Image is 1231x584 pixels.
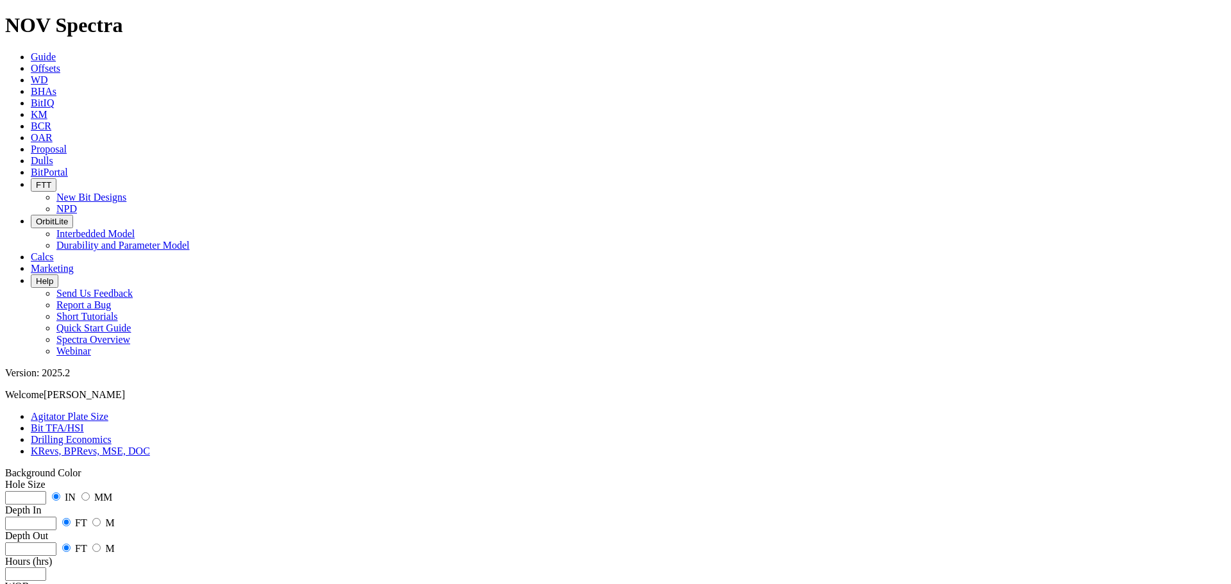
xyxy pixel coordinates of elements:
a: WD [31,74,48,85]
a: Webinar [56,346,91,356]
a: Short Tutorials [56,311,118,322]
a: Agitator Plate Size [31,411,108,422]
a: Bit TFA/HSI [31,422,84,433]
a: Dulls [31,155,53,166]
a: Guide [31,51,56,62]
a: Marketing [31,263,74,274]
a: BitIQ [31,97,54,108]
a: Toggle Light/Dark Background Color [5,467,81,478]
a: KM [31,109,47,120]
label: M [105,517,114,528]
button: Help [31,274,58,288]
span: Help [36,276,53,286]
a: Interbedded Model [56,228,135,239]
label: MM [94,492,112,503]
a: New Bit Designs [56,192,126,203]
label: FT [75,543,87,554]
button: OrbitLite [31,215,73,228]
span: OrbitLite [36,217,68,226]
div: Version: 2025.2 [5,367,1226,379]
span: FTT [36,180,51,190]
button: FTT [31,178,56,192]
label: FT [75,517,87,528]
label: Hours (hrs) [5,556,52,567]
a: KRevs, BPRevs, MSE, DOC [31,446,150,456]
label: Depth Out [5,530,48,541]
a: BCR [31,121,51,131]
a: Send Us Feedback [56,288,133,299]
a: Proposal [31,144,67,154]
a: Offsets [31,63,60,74]
a: BHAs [31,86,56,97]
label: Hole Size [5,479,46,490]
a: Report a Bug [56,299,111,310]
a: BitPortal [31,167,68,178]
a: OAR [31,132,53,143]
a: Durability and Parameter Model [56,240,190,251]
label: IN [65,492,76,503]
a: Drilling Economics [31,434,112,445]
h1: NOV Spectra [5,13,1226,37]
span: [PERSON_NAME] [44,389,125,400]
a: Spectra Overview [56,334,130,345]
label: Depth In [5,505,41,515]
a: Quick Start Guide [56,322,131,333]
label: M [105,543,114,554]
a: Calcs [31,251,54,262]
p: Welcome [5,389,1226,401]
a: NPD [56,203,77,214]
